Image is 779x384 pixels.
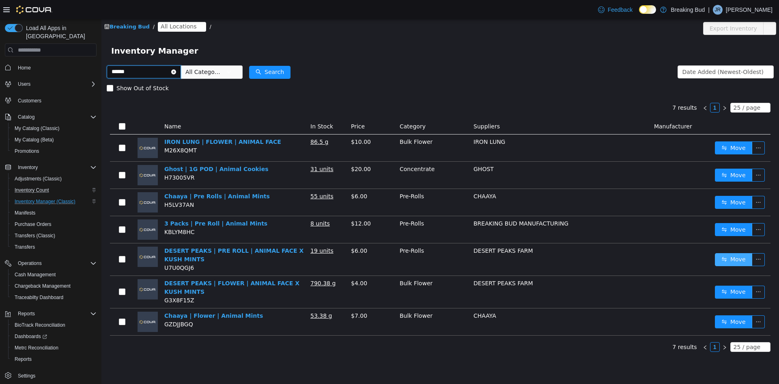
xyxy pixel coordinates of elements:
[8,134,100,145] button: My Catalog (Beta)
[250,104,263,111] span: Price
[63,228,202,243] a: DESERT PEAKS | PRE ROLL | ANIMAL FACE X KUSH MINTS
[11,146,97,156] span: Promotions
[59,3,95,12] span: All Locations
[250,261,266,267] span: $4.00
[650,204,663,217] button: icon: ellipsis
[18,114,34,120] span: Catalog
[602,3,662,16] button: Export Inventory
[15,198,75,205] span: Inventory Manager (Classic)
[295,257,369,289] td: Bulk Flower
[63,119,180,126] a: IRON LUNG | FLOWER | ANIMAL FACE
[36,146,56,166] img: Ghost | 1G POD | Animal Cookies placeholder
[15,95,97,106] span: Customers
[613,122,651,135] button: icon: swapMove
[23,24,97,40] span: Load All Apps in [GEOGRAPHIC_DATA]
[650,122,663,135] button: icon: ellipsis
[209,147,232,153] u: 31 units
[613,296,651,309] button: icon: swapMove
[8,219,100,230] button: Purchase Orders
[15,345,58,351] span: Metrc Reconciliation
[15,244,35,250] span: Transfers
[15,258,97,268] span: Operations
[36,260,56,280] img: DESERT PEAKS | FLOWER | ANIMAL FACE X KUSH MINTS placeholder
[15,79,34,89] button: Users
[661,325,665,331] i: icon: down
[726,5,773,15] p: [PERSON_NAME]
[8,145,100,157] button: Promotions
[11,219,55,229] a: Purchase Orders
[63,104,80,111] span: Name
[372,293,395,300] span: CHAAYA
[11,231,58,241] a: Transfers (Classic)
[632,84,659,93] div: 25 / page
[15,258,45,268] button: Operations
[15,63,34,73] a: Home
[2,61,100,73] button: Home
[2,162,100,173] button: Inventory
[609,323,618,333] li: 1
[8,207,100,219] button: Manifests
[295,197,369,224] td: Pre-Rolls
[599,84,609,93] li: Previous Page
[609,84,618,93] a: 1
[63,278,93,284] span: G3X8F15Z
[8,173,100,184] button: Adjustments (Classic)
[8,123,100,134] button: My Catalog (Classic)
[613,177,651,190] button: icon: swapMove
[650,234,663,247] button: icon: ellipsis
[11,185,97,195] span: Inventory Count
[8,280,100,292] button: Chargeback Management
[372,228,432,235] span: DESERT PEAKS FARM
[650,296,663,309] button: icon: ellipsis
[11,320,97,330] span: BioTrack Reconciliation
[11,208,39,218] a: Manifests
[2,258,100,269] button: Operations
[2,111,100,123] button: Catalog
[209,201,228,208] u: 8 units
[11,124,97,133] span: My Catalog (Classic)
[18,65,31,71] span: Home
[15,309,97,319] span: Reports
[650,150,663,163] button: icon: ellipsis
[595,2,636,18] a: Feedback
[63,155,93,162] span: H73005VR
[581,47,662,59] div: Date Added (Newest-Oldest)
[15,271,56,278] span: Cash Management
[11,343,62,353] a: Metrc Reconciliation
[8,230,100,241] button: Transfers (Classic)
[15,187,49,193] span: Inventory Count
[250,201,269,208] span: $12.00
[11,293,97,302] span: Traceabilty Dashboard
[15,309,38,319] button: Reports
[15,112,38,122] button: Catalog
[618,84,628,93] li: Next Page
[11,281,74,291] a: Chargeback Management
[372,174,395,180] span: CHAAYA
[250,119,269,126] span: $10.00
[15,137,54,143] span: My Catalog (Beta)
[11,332,50,341] a: Dashboards
[250,228,266,235] span: $6.00
[36,173,56,193] img: Chaaya | Pre Rolls | Animal Mints placeholder
[36,228,56,248] img: DESERT PEAKS | PRE ROLL | ANIMAL FACE X KUSH MINTS placeholder
[15,371,97,381] span: Settings
[84,49,121,57] span: All Categories
[372,201,467,208] span: BREAKING BUD MANUFACTURING
[15,333,47,340] span: Dashboards
[639,5,656,14] input: Dark Mode
[18,98,41,104] span: Customers
[3,4,48,11] a: icon: shopBreaking Bud
[63,245,93,252] span: U7U0QGJ6
[8,269,100,280] button: Cash Management
[16,6,52,14] img: Cova
[63,128,95,135] span: M26X8QMT
[10,25,102,38] span: Inventory Manager
[8,241,100,253] button: Transfers
[621,87,626,91] i: icon: right
[15,322,65,328] span: BioTrack Reconciliation
[250,147,269,153] span: $20.00
[250,174,266,180] span: $6.00
[601,326,606,331] i: icon: left
[613,150,651,163] button: icon: swapMove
